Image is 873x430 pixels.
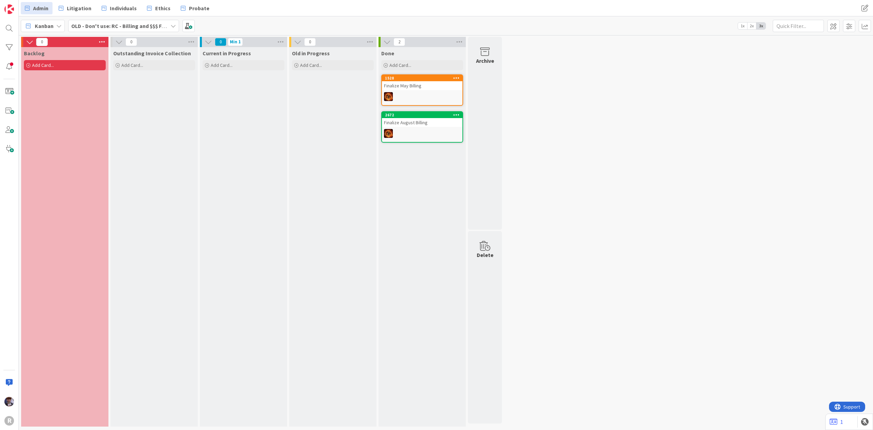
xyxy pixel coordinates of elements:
[36,38,48,46] span: 0
[385,76,462,81] div: 1528
[738,23,747,29] span: 1x
[382,112,462,118] div: 2672
[215,38,226,46] span: 0
[110,4,137,12] span: Individuals
[756,23,766,29] span: 3x
[385,113,462,117] div: 2672
[4,397,14,406] img: ML
[394,38,405,46] span: 2
[67,4,91,12] span: Litigation
[230,40,241,44] div: Min 1
[304,38,316,46] span: 0
[35,22,54,30] span: Kanban
[382,75,462,90] div: 1528Finalize May Billing
[71,23,171,29] b: OLD - Don't use: RC - Billing and $$$ F/U's
[32,62,54,68] span: Add Card...
[773,20,824,32] input: Quick Filter...
[384,92,393,101] img: TR
[155,4,171,12] span: Ethics
[477,251,493,259] div: Delete
[24,50,45,57] span: Backlog
[98,2,141,14] a: Individuals
[382,81,462,90] div: Finalize May Billing
[382,129,462,138] div: TR
[292,50,330,57] span: Old in Progress
[211,62,233,68] span: Add Card...
[830,418,843,426] a: 1
[21,2,53,14] a: Admin
[389,62,411,68] span: Add Card...
[33,4,48,12] span: Admin
[189,4,209,12] span: Probate
[382,112,462,127] div: 2672Finalize August Billing
[382,75,462,81] div: 1528
[203,50,251,57] span: Current in Progress
[300,62,322,68] span: Add Card...
[14,1,31,9] span: Support
[55,2,95,14] a: Litigation
[4,416,14,426] div: R
[747,23,756,29] span: 2x
[476,57,494,65] div: Archive
[177,2,213,14] a: Probate
[113,50,191,57] span: Outstanding Invoice Collection
[381,50,394,57] span: Done
[143,2,175,14] a: Ethics
[4,4,14,14] img: Visit kanbanzone.com
[382,92,462,101] div: TR
[382,118,462,127] div: Finalize August Billing
[384,129,393,138] img: TR
[121,62,143,68] span: Add Card...
[125,38,137,46] span: 0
